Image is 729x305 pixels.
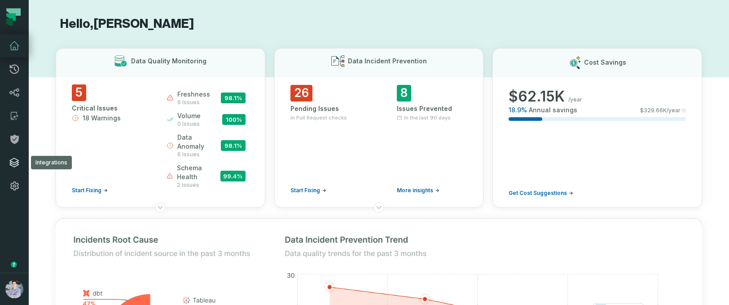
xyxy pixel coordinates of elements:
[177,164,220,181] span: schema health
[290,187,320,194] span: Start Fixing
[397,187,439,194] a: More insights
[492,48,702,208] button: Cost Savings$62.15K/year18.9%Annual savings$329.66K/yearGet Cost Suggestions
[397,85,411,102] span: 8
[568,96,582,103] span: /year
[177,90,210,99] span: freshness
[290,85,312,102] span: 26
[177,99,210,106] span: 6 issues
[72,104,150,113] div: Critical Issues
[397,104,467,113] div: Issues Prevented
[177,133,221,151] span: data anomaly
[290,104,361,113] div: Pending Issues
[348,57,427,66] h3: Data Incident Prevention
[131,57,206,66] h3: Data Quality Monitoring
[31,156,72,169] div: Integrations
[56,16,702,32] h1: Hello, [PERSON_NAME]
[177,151,221,158] span: 6 issues
[10,261,18,269] div: Tooltip anchor
[177,181,220,189] span: 2 issues
[72,84,86,101] span: 5
[290,187,326,194] a: Start Fixing
[72,187,101,194] span: Start Fixing
[221,140,246,151] span: 98.1 %
[509,106,527,115] span: 18.9 %
[509,190,573,197] a: Get Cost Suggestions
[584,58,626,67] h3: Cost Savings
[83,114,121,123] span: 18 Warnings
[404,114,451,121] span: In the last 90 days
[5,280,23,298] img: avatar of Alon Nafta
[56,48,265,208] button: Data Quality Monitoring5Critical Issues18 WarningsStart Fixingfreshness6 issues98.1%volume0 issue...
[221,93,246,103] span: 98.1 %
[509,88,565,106] span: $ 62.15K
[220,171,246,181] span: 99.4 %
[177,111,201,120] span: volume
[177,120,201,128] span: 0 issues
[72,187,108,194] a: Start Fixing
[529,106,577,115] span: Annual savings
[222,114,246,125] span: 100 %
[640,107,681,114] span: $ 329.66K /year
[274,48,484,208] button: Data Incident Prevention26Pending Issuesin Pull Request checksStart Fixing8Issues PreventedIn the...
[290,114,347,121] span: in Pull Request checks
[509,190,567,197] span: Get Cost Suggestions
[397,187,433,194] span: More insights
